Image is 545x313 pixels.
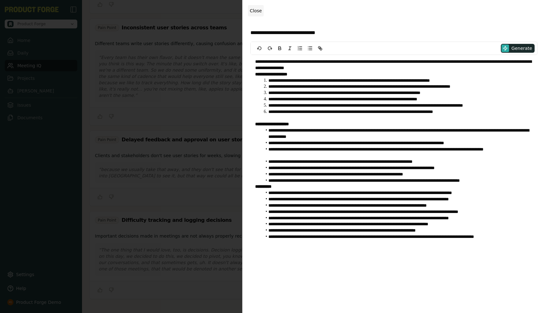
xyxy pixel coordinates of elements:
[306,44,314,52] button: Bullet
[248,5,264,16] button: Close
[265,44,274,52] button: redo
[255,44,264,52] button: undo
[296,44,304,52] button: Ordered
[250,8,262,13] span: Close
[275,44,284,52] button: Bold
[501,44,535,53] button: Generate
[512,45,532,51] span: Generate
[316,44,325,52] button: Link
[285,44,294,52] button: Italic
